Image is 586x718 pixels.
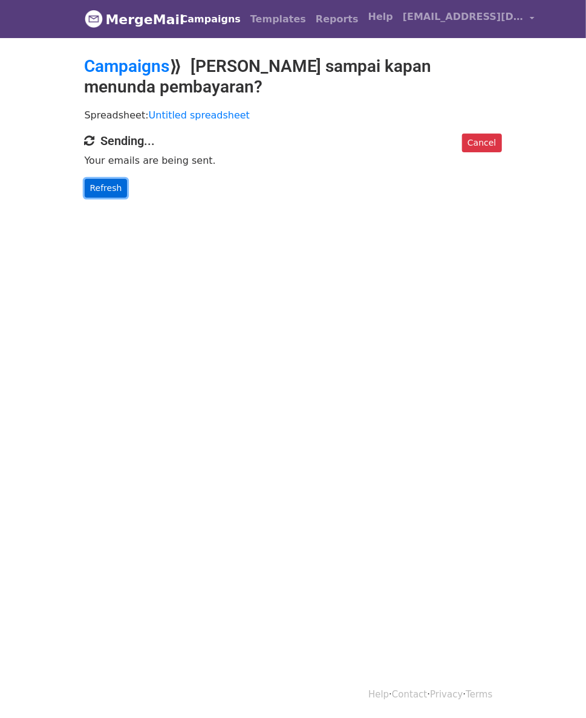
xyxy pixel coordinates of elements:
[85,154,502,167] p: Your emails are being sent.
[85,109,502,121] p: Spreadsheet:
[85,56,170,76] a: Campaigns
[392,689,427,700] a: Contact
[311,7,363,31] a: Reports
[149,109,250,121] a: Untitled spreadsheet
[526,660,586,718] iframe: Chat Widget
[85,10,103,28] img: MergeMail logo
[85,56,502,97] h2: ⟫ [PERSON_NAME] sampai kapan menunda pembayaran?
[430,689,463,700] a: Privacy
[176,7,246,31] a: Campaigns
[466,689,492,700] a: Terms
[85,7,166,32] a: MergeMail
[462,134,501,152] a: Cancel
[403,10,524,24] span: [EMAIL_ADDRESS][DOMAIN_NAME]
[363,5,398,29] a: Help
[398,5,539,33] a: [EMAIL_ADDRESS][DOMAIN_NAME]
[85,134,502,148] h4: Sending...
[246,7,311,31] a: Templates
[85,179,128,198] a: Refresh
[368,689,389,700] a: Help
